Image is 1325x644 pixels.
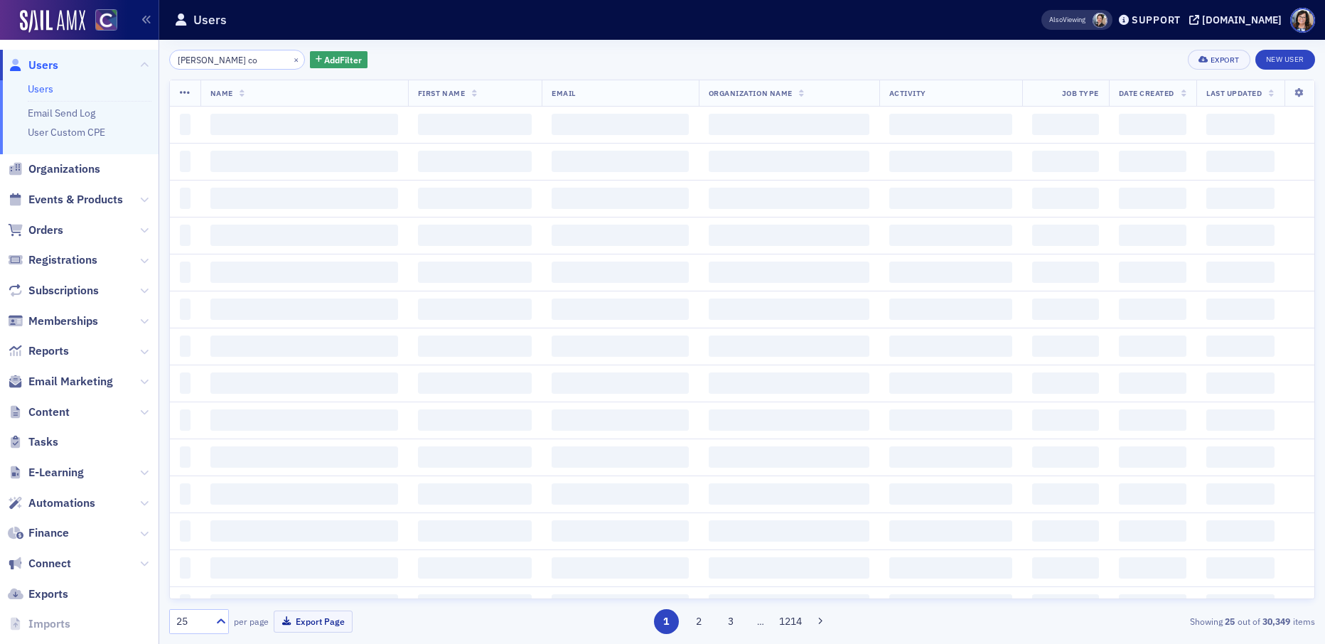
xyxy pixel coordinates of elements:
[28,404,70,420] span: Content
[1206,557,1275,579] span: ‌
[889,483,1013,505] span: ‌
[8,58,58,73] a: Users
[1093,13,1107,28] span: Pamela Galey-Coleman
[1032,188,1099,209] span: ‌
[1211,56,1240,64] div: Export
[180,557,191,579] span: ‌
[1206,336,1275,357] span: ‌
[1206,483,1275,505] span: ‌
[778,609,803,634] button: 1214
[1119,483,1186,505] span: ‌
[210,594,398,616] span: ‌
[889,520,1013,542] span: ‌
[552,557,689,579] span: ‌
[180,225,191,246] span: ‌
[28,374,113,390] span: Email Marketing
[552,262,689,283] span: ‌
[8,161,100,177] a: Organizations
[709,557,869,579] span: ‌
[1032,299,1099,320] span: ‌
[552,409,689,431] span: ‌
[210,114,398,135] span: ‌
[889,446,1013,468] span: ‌
[210,409,398,431] span: ‌
[28,313,98,329] span: Memberships
[418,225,532,246] span: ‌
[1132,14,1181,26] div: Support
[1032,151,1099,172] span: ‌
[709,409,869,431] span: ‌
[1119,336,1186,357] span: ‌
[686,609,711,634] button: 2
[8,343,69,359] a: Reports
[418,483,532,505] span: ‌
[1032,520,1099,542] span: ‌
[28,556,71,571] span: Connect
[1032,262,1099,283] span: ‌
[889,336,1013,357] span: ‌
[210,225,398,246] span: ‌
[418,299,532,320] span: ‌
[1260,615,1293,628] strong: 30,349
[1206,188,1275,209] span: ‌
[418,446,532,468] span: ‌
[1032,409,1099,431] span: ‌
[180,299,191,320] span: ‌
[418,336,532,357] span: ‌
[1032,336,1099,357] span: ‌
[210,483,398,505] span: ‌
[180,336,191,357] span: ‌
[28,525,69,541] span: Finance
[1206,409,1275,431] span: ‌
[709,520,869,542] span: ‌
[1206,446,1275,468] span: ‌
[552,446,689,468] span: ‌
[889,372,1013,394] span: ‌
[28,252,97,268] span: Registrations
[1188,50,1250,70] button: Export
[1119,114,1186,135] span: ‌
[1119,557,1186,579] span: ‌
[210,372,398,394] span: ‌
[552,336,689,357] span: ‌
[180,262,191,283] span: ‌
[210,299,398,320] span: ‌
[180,483,191,505] span: ‌
[889,188,1013,209] span: ‌
[1119,225,1186,246] span: ‌
[310,51,368,69] button: AddFilter
[210,446,398,468] span: ‌
[418,372,532,394] span: ‌
[1206,262,1275,283] span: ‌
[889,151,1013,172] span: ‌
[1206,594,1275,616] span: ‌
[418,409,532,431] span: ‌
[176,614,208,629] div: 25
[1119,446,1186,468] span: ‌
[552,151,689,172] span: ‌
[418,557,532,579] span: ‌
[274,611,353,633] button: Export Page
[28,126,105,139] a: User Custom CPE
[418,594,532,616] span: ‌
[943,615,1315,628] div: Showing out of items
[1206,520,1275,542] span: ‌
[1032,446,1099,468] span: ‌
[552,225,689,246] span: ‌
[709,336,869,357] span: ‌
[28,161,100,177] span: Organizations
[8,252,97,268] a: Registrations
[552,88,576,98] span: Email
[709,151,869,172] span: ‌
[1206,225,1275,246] span: ‌
[889,594,1013,616] span: ‌
[709,262,869,283] span: ‌
[1223,615,1238,628] strong: 25
[20,10,85,33] a: SailAMX
[8,404,70,420] a: Content
[95,9,117,31] img: SailAMX
[180,151,191,172] span: ‌
[180,114,191,135] span: ‌
[1119,409,1186,431] span: ‌
[1202,14,1282,26] div: [DOMAIN_NAME]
